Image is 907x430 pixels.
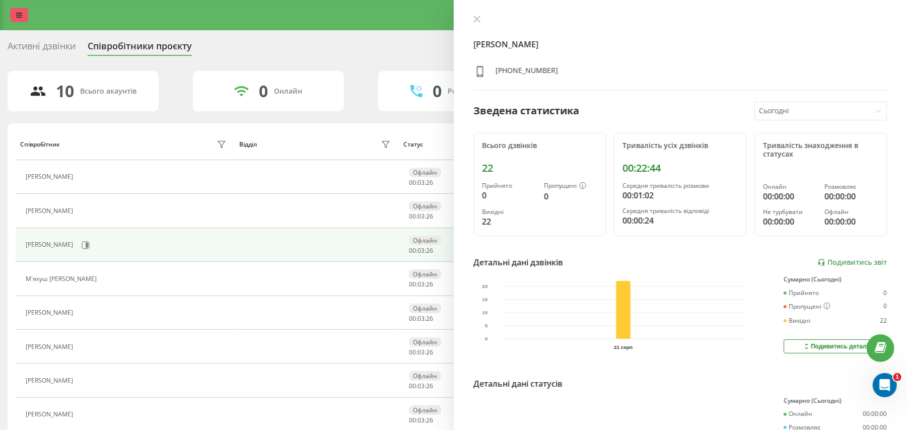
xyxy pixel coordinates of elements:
div: 0 [482,189,536,201]
div: 0 [544,190,597,202]
div: 22 [880,317,887,324]
text: 5 [484,323,487,329]
div: Тривалість знаходження в статусах [763,141,878,159]
span: 03 [417,348,425,356]
span: 00 [409,178,416,187]
div: Пропущені [544,182,597,190]
div: Статус [403,141,423,148]
span: 1 [893,373,901,381]
span: 03 [417,382,425,390]
div: Середня тривалість відповіді [622,207,738,214]
span: 26 [426,416,433,424]
div: : : [409,179,433,186]
div: Офлайн [409,371,441,381]
div: 00:00:00 [763,216,816,228]
span: 03 [417,280,425,289]
div: : : [409,281,433,288]
span: 03 [417,212,425,221]
text: 20 [482,283,488,289]
div: Співробітники проєкту [88,41,192,56]
div: Не турбувати [763,208,816,216]
div: : : [409,247,433,254]
span: 26 [426,382,433,390]
span: 26 [426,280,433,289]
div: Детальні дані дзвінків [474,256,564,268]
div: Офлайн [409,168,441,177]
span: 26 [426,212,433,221]
div: Прийнято [784,290,819,297]
div: Офлайн [409,201,441,211]
div: 10 [56,82,75,101]
div: Вихідні [784,317,810,324]
span: 00 [409,280,416,289]
div: Середня тривалість розмови [622,182,738,189]
span: 26 [426,178,433,187]
span: 03 [417,416,425,424]
div: [PERSON_NAME] [26,309,76,316]
div: Пропущені [784,303,830,311]
div: Розмовляє [825,183,878,190]
div: Подивитись деталі [802,342,868,350]
div: 00:22:44 [622,162,738,174]
button: Подивитись деталі [784,339,887,353]
div: Сумарно (Сьогодні) [784,397,887,404]
span: 00 [409,348,416,356]
div: Активні дзвінки [8,41,76,56]
div: Сумарно (Сьогодні) [784,276,887,283]
span: 26 [426,348,433,356]
div: [PERSON_NAME] [26,241,76,248]
text: 21 серп [614,344,633,350]
text: 0 [484,336,487,342]
div: М'якуш [PERSON_NAME] [26,275,99,282]
div: 22 [482,162,598,174]
div: [PERSON_NAME] [26,411,76,418]
div: Детальні дані статусів [474,378,563,390]
div: Офлайн [409,269,441,279]
div: Співробітник [20,141,60,148]
div: 00:00:00 [825,216,878,228]
div: 00:00:00 [825,190,878,202]
span: 00 [409,416,416,424]
div: Вихідні [482,208,536,216]
div: [PHONE_NUMBER] [496,65,559,80]
span: 26 [426,314,433,323]
div: Офлайн [825,208,878,216]
iframe: Intercom live chat [873,373,897,397]
div: : : [409,315,433,322]
div: [PERSON_NAME] [26,377,76,384]
span: 03 [417,178,425,187]
div: Всього акаунтів [81,87,137,96]
span: 00 [409,382,416,390]
div: 0 [883,303,887,311]
div: Всього дзвінків [482,141,598,150]
div: Офлайн [409,405,441,415]
div: 0 [433,82,442,101]
div: 00:00:00 [863,410,887,417]
div: Тривалість усіх дзвінків [622,141,738,150]
div: 00:00:00 [763,190,816,202]
span: 03 [417,246,425,255]
div: Онлайн [763,183,816,190]
span: 03 [417,314,425,323]
div: Офлайн [409,236,441,245]
div: 00:00:24 [622,214,738,227]
div: 22 [482,216,536,228]
div: Розмовляють [448,87,497,96]
h4: [PERSON_NAME] [474,38,887,50]
div: Офлайн [409,304,441,313]
div: : : [409,349,433,356]
text: 10 [482,310,488,316]
div: 0 [883,290,887,297]
div: : : [409,213,433,220]
a: Подивитись звіт [817,258,887,267]
span: 26 [426,246,433,255]
div: Відділ [239,141,257,148]
div: [PERSON_NAME] [26,343,76,350]
div: : : [409,417,433,424]
span: 00 [409,246,416,255]
span: 00 [409,314,416,323]
div: Зведена статистика [474,103,580,118]
div: [PERSON_NAME] [26,173,76,180]
div: Онлайн [784,410,812,417]
div: 00:01:02 [622,189,738,201]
